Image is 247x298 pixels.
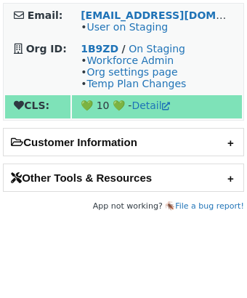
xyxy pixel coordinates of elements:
strong: Email: [28,9,63,21]
span: • • • [81,55,186,89]
span: • [81,21,168,33]
a: 1B9ZD [81,43,118,55]
a: Org settings page [86,66,177,78]
a: Temp Plan Changes [86,78,186,89]
strong: CLS: [14,100,49,111]
td: 💚 10 💚 - [72,95,242,118]
a: Detail [131,100,169,111]
strong: Org ID: [26,43,67,55]
a: On Staging [129,43,185,55]
a: Workforce Admin [86,55,174,66]
h2: Other Tools & Resources [4,164,243,191]
a: File a bug report! [175,201,244,211]
strong: / [122,43,126,55]
h2: Customer Information [4,129,243,156]
a: User on Staging [86,21,168,33]
footer: App not working? 🪳 [3,199,244,214]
